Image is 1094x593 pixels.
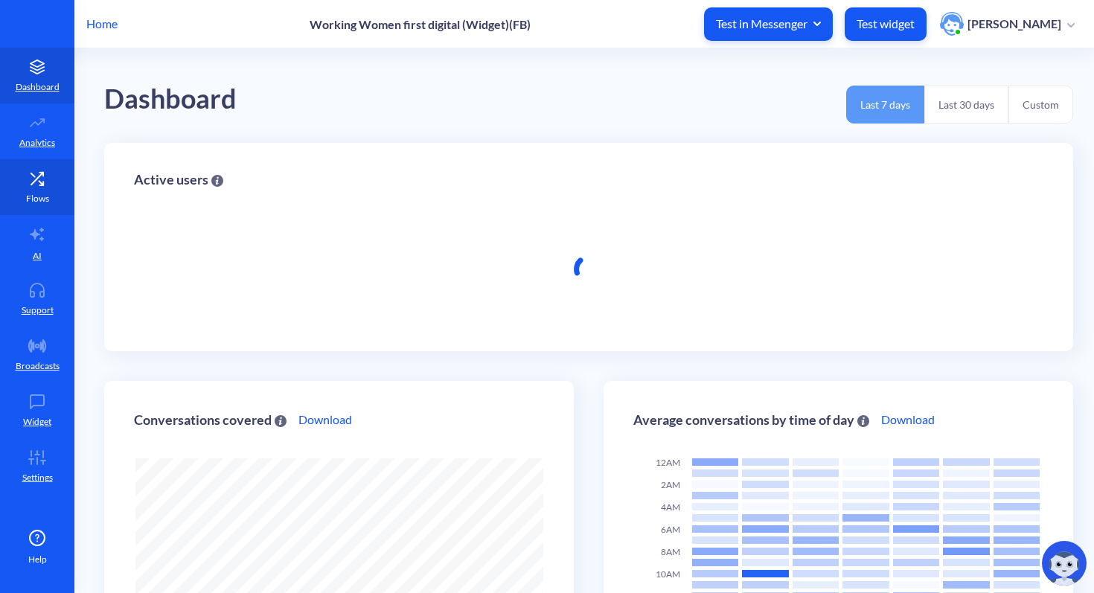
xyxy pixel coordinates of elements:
button: Test widget [845,7,927,41]
div: Active users [134,173,223,187]
span: Test in Messenger [716,16,821,32]
p: Broadcasts [16,359,60,373]
img: copilot-icon.svg [1042,541,1087,586]
div: Average conversations by time of day [633,413,869,427]
span: 8AM [661,546,680,557]
span: Help [28,553,47,566]
p: Home [86,15,118,33]
p: [PERSON_NAME] [967,16,1061,32]
p: Analytics [19,136,55,150]
img: user photo [940,12,964,36]
span: 2AM [661,479,680,490]
div: Conversations covered [134,413,287,427]
p: Test widget [857,16,915,31]
button: Last 30 days [924,86,1008,124]
p: AI [33,249,42,263]
span: 4AM [661,501,680,513]
a: Download [298,411,352,429]
button: Custom [1008,86,1073,124]
p: Flows [26,192,49,205]
span: 10AM [656,568,680,580]
p: Dashboard [16,80,60,94]
div: Dashboard [104,78,237,121]
button: user photo[PERSON_NAME] [933,10,1082,37]
p: Widget [23,415,51,429]
button: Test in Messenger [704,7,833,41]
p: Settings [22,471,53,484]
p: Working Women first digital (Widget)(FB) [310,17,531,31]
span: 12AM [656,457,680,468]
p: Support [22,304,54,317]
a: Download [881,411,935,429]
button: Last 7 days [846,86,924,124]
span: 6AM [661,524,680,535]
